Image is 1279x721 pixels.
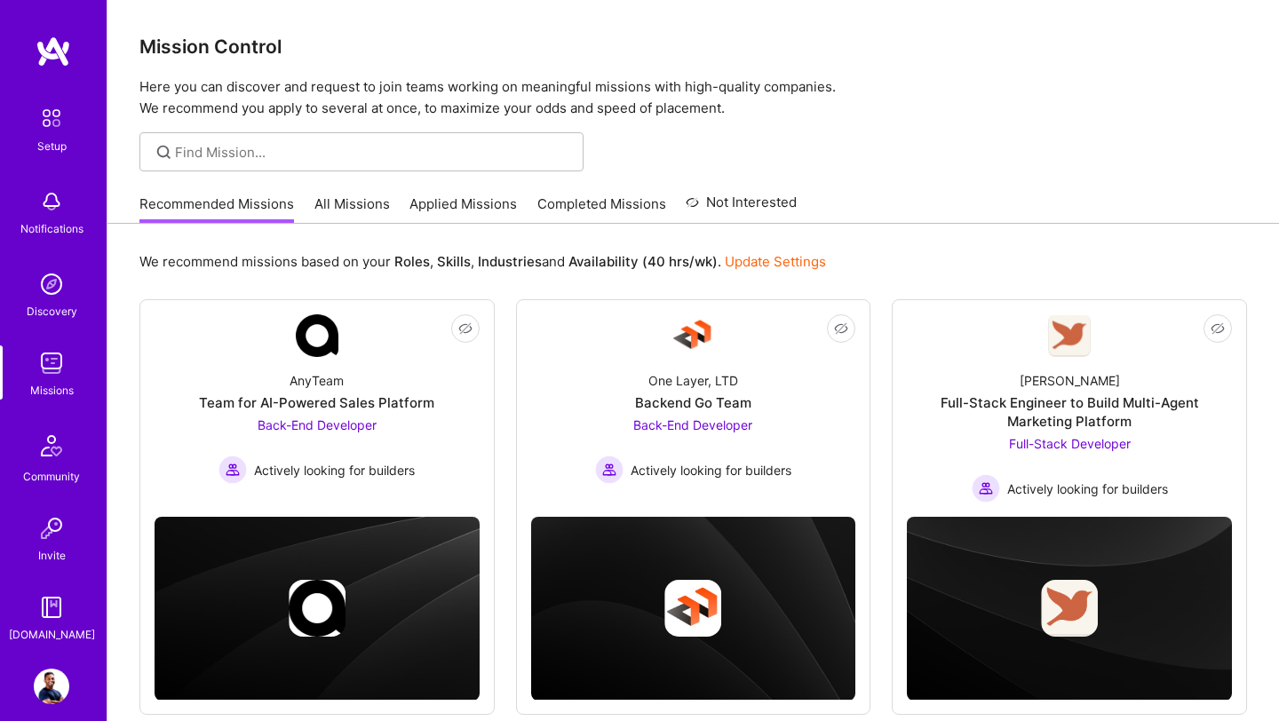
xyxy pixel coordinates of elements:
[664,580,721,637] img: Company logo
[139,36,1247,58] h3: Mission Control
[725,253,826,270] a: Update Settings
[1020,371,1120,390] div: [PERSON_NAME]
[155,517,480,701] img: cover
[907,393,1232,431] div: Full-Stack Engineer to Build Multi-Agent Marketing Platform
[38,546,66,565] div: Invite
[1009,436,1131,451] span: Full-Stack Developer
[218,456,247,484] img: Actively looking for builders
[30,424,73,467] img: Community
[531,314,856,500] a: Company LogoOne Layer, LTDBackend Go TeamBack-End Developer Actively looking for buildersActively...
[30,381,74,400] div: Missions
[635,393,751,412] div: Backend Go Team
[595,456,624,484] img: Actively looking for builders
[633,417,752,432] span: Back-End Developer
[9,625,95,644] div: [DOMAIN_NAME]
[33,99,70,137] img: setup
[531,517,856,701] img: cover
[437,253,471,270] b: Skills
[907,314,1232,503] a: Company Logo[PERSON_NAME]Full-Stack Engineer to Build Multi-Agent Marketing PlatformFull-Stack De...
[175,143,570,162] input: Find Mission...
[686,192,797,224] a: Not Interested
[289,580,346,637] img: Company logo
[20,219,83,238] div: Notifications
[458,321,473,336] i: icon EyeClosed
[34,511,69,546] img: Invite
[154,142,174,162] i: icon SearchGrey
[34,345,69,381] img: teamwork
[409,194,517,224] a: Applied Missions
[139,252,826,271] p: We recommend missions based on your , , and .
[36,36,71,67] img: logo
[34,669,69,704] img: User Avatar
[1048,315,1091,357] img: Company Logo
[139,76,1247,119] p: Here you can discover and request to join teams working on meaningful missions with high-quality ...
[631,461,791,479] span: Actively looking for builders
[290,371,344,390] div: AnyTeam
[29,669,74,704] a: User Avatar
[27,302,77,321] div: Discovery
[254,461,415,479] span: Actively looking for builders
[258,417,377,432] span: Back-End Developer
[23,467,80,486] div: Community
[972,474,1000,503] img: Actively looking for builders
[155,314,480,500] a: Company LogoAnyTeamTeam for AI-Powered Sales PlatformBack-End Developer Actively looking for buil...
[34,590,69,625] img: guide book
[34,184,69,219] img: bell
[296,314,338,357] img: Company Logo
[139,194,294,224] a: Recommended Missions
[907,517,1232,701] img: cover
[34,266,69,302] img: discovery
[648,371,738,390] div: One Layer, LTD
[394,253,430,270] b: Roles
[671,314,714,357] img: Company Logo
[478,253,542,270] b: Industries
[314,194,390,224] a: All Missions
[568,253,718,270] b: Availability (40 hrs/wk)
[199,393,434,412] div: Team for AI-Powered Sales Platform
[537,194,666,224] a: Completed Missions
[1211,321,1225,336] i: icon EyeClosed
[37,137,67,155] div: Setup
[834,321,848,336] i: icon EyeClosed
[1041,580,1098,637] img: Company logo
[1007,479,1168,498] span: Actively looking for builders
